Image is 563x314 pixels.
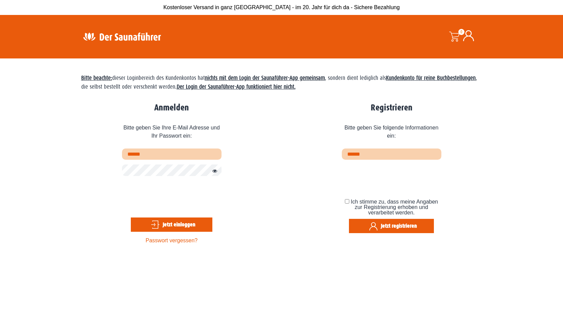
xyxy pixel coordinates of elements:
h2: Anmelden [122,103,222,113]
strong: Der Login der Saunaführer-App funktioniert hier nicht. [177,84,296,90]
button: Jetzt einloggen [131,217,212,232]
strong: Kundenkonto für reine Buchbestellungen [386,75,476,81]
iframe: reCAPTCHA [122,181,225,208]
span: Kostenloser Versand in ganz [GEOGRAPHIC_DATA] - im 20. Jahr für dich da - Sichere Bezahlung [163,4,400,10]
span: Bitte beachte: [81,75,112,81]
iframe: reCAPTCHA [342,164,445,191]
span: 0 [458,29,464,35]
strong: nichts mit dem Login der Saunaführer-App gemeinsam [205,75,325,81]
input: Ich stimme zu, dass meine Angaben zur Registrierung erhoben und verarbeitet werden. [345,199,349,204]
span: dieser Loginbereich des Kundenkontos hat , sondern dient lediglich als , die selbst bestellt oder... [81,75,477,90]
button: Jetzt registrieren [349,219,434,233]
a: Passwort vergessen? [146,238,198,243]
button: Passwort anzeigen [209,167,217,175]
span: Bitte geben Sie folgende Informationen ein: [342,119,441,149]
h2: Registrieren [342,103,441,113]
span: Ich stimme zu, dass meine Angaben zur Registrierung erhoben und verarbeitet werden. [351,199,438,215]
span: Bitte geben Sie Ihre E-Mail Adresse und Ihr Passwort ein: [122,119,222,149]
